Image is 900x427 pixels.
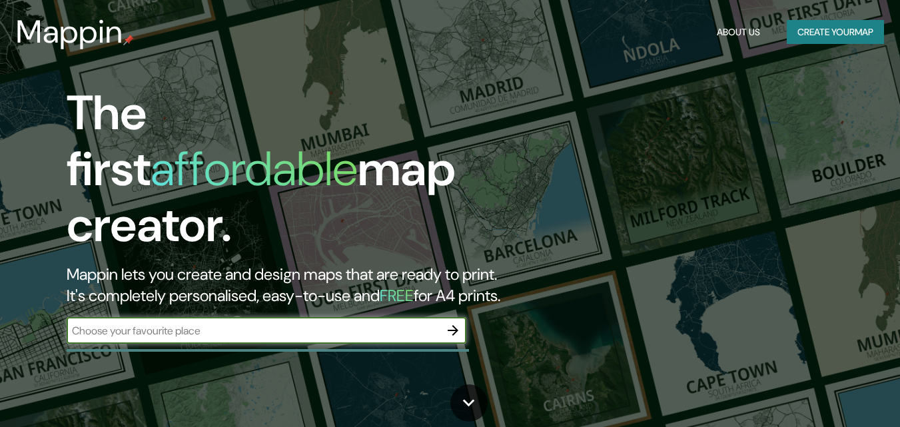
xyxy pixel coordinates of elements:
[16,13,123,51] h3: Mappin
[67,85,517,264] h1: The first map creator.
[711,20,765,45] button: About Us
[123,35,134,45] img: mappin-pin
[151,138,358,200] h1: affordable
[380,285,414,306] h5: FREE
[67,264,517,306] h2: Mappin lets you create and design maps that are ready to print. It's completely personalised, eas...
[67,323,440,338] input: Choose your favourite place
[787,20,884,45] button: Create yourmap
